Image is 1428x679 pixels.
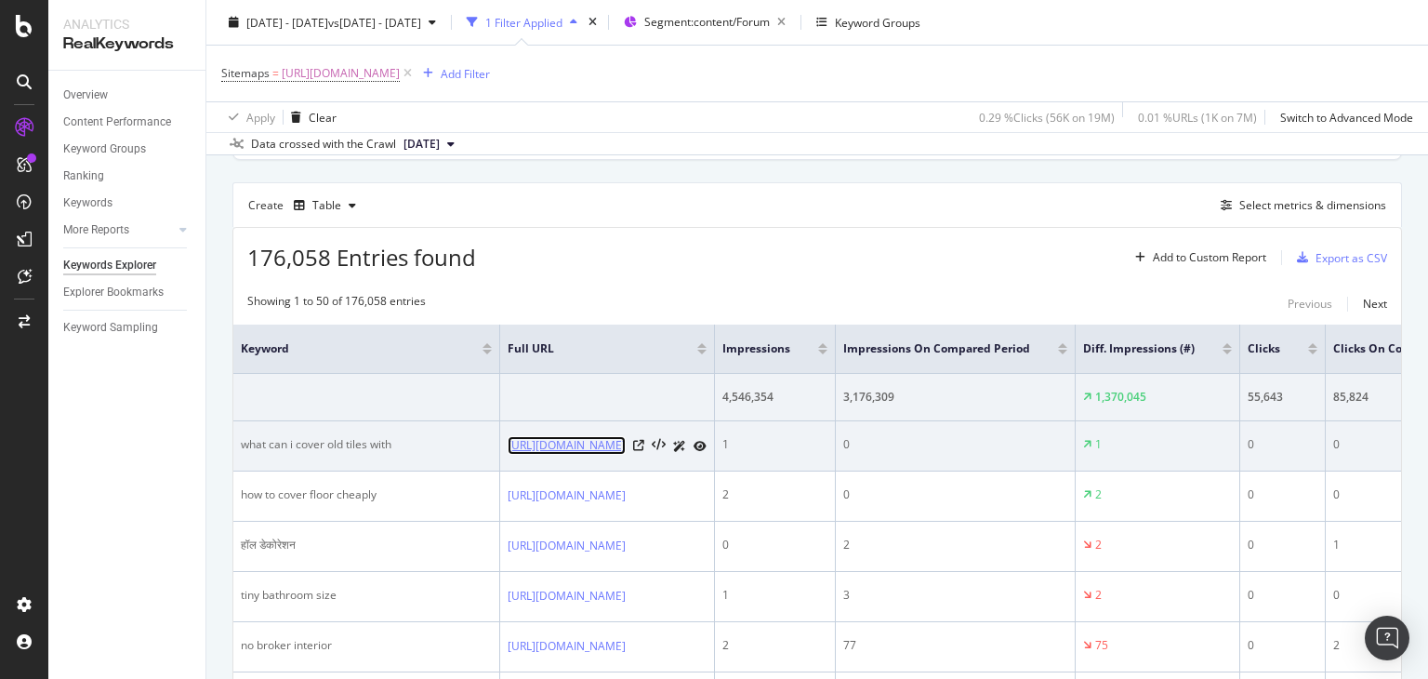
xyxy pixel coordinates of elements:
[1273,102,1413,132] button: Switch to Advanced Mode
[459,7,585,37] button: 1 Filter Applied
[1153,252,1266,263] div: Add to Custom Report
[403,136,440,153] span: 2025 Mar. 3rd
[284,102,337,132] button: Clear
[1128,243,1266,273] button: Add to Custom Report
[508,587,626,606] a: [URL][DOMAIN_NAME]
[241,486,492,503] div: how to cover floor cheaply
[1248,436,1317,453] div: 0
[63,256,156,275] div: Keywords Explorer
[1248,340,1280,357] span: Clicks
[241,587,492,604] div: tiny bathroom size
[1248,486,1317,503] div: 0
[63,193,192,213] a: Keywords
[508,486,626,505] a: [URL][DOMAIN_NAME]
[1138,109,1257,125] div: 0.01 % URLs ( 1K on 7M )
[1095,436,1102,453] div: 1
[1083,340,1195,357] span: Diff. Impressions (#)
[63,15,191,33] div: Analytics
[221,102,275,132] button: Apply
[63,220,174,240] a: More Reports
[251,136,396,153] div: Data crossed with the Crawl
[241,436,492,453] div: what can i cover old tiles with
[246,14,328,30] span: [DATE] - [DATE]
[1363,296,1387,312] div: Next
[616,7,793,37] button: Segment:content/Forum
[63,193,112,213] div: Keywords
[282,60,400,87] span: [URL][DOMAIN_NAME]
[312,200,341,211] div: Table
[843,486,1067,503] div: 0
[652,439,666,452] button: View HTML Source
[722,637,827,654] div: 2
[63,256,192,275] a: Keywords Explorer
[633,440,644,451] a: Visit Online Page
[843,389,1067,406] div: 3,176,309
[247,293,426,315] div: Showing 1 to 50 of 176,058 entries
[1365,616,1409,660] div: Open Intercom Messenger
[1095,486,1102,503] div: 2
[1248,537,1317,553] div: 0
[673,436,686,456] a: AI Url Details
[1095,537,1102,553] div: 2
[843,637,1067,654] div: 77
[272,65,279,81] span: =
[1289,243,1387,273] button: Export as CSV
[63,166,192,186] a: Ranking
[722,389,827,406] div: 4,546,354
[416,62,490,85] button: Add Filter
[1239,197,1386,213] div: Select metrics & dimensions
[722,340,790,357] span: Impressions
[63,113,192,132] a: Content Performance
[644,14,770,30] span: Segment: content/Forum
[1288,293,1332,315] button: Previous
[246,109,275,125] div: Apply
[1288,296,1332,312] div: Previous
[396,133,462,155] button: [DATE]
[241,340,455,357] span: Keyword
[309,109,337,125] div: Clear
[221,65,270,81] span: Sitemaps
[63,318,192,338] a: Keyword Sampling
[63,166,104,186] div: Ranking
[722,436,827,453] div: 1
[694,436,707,456] a: URL Inspection
[1248,637,1317,654] div: 0
[63,318,158,338] div: Keyword Sampling
[809,7,928,37] button: Keyword Groups
[508,436,626,455] a: [URL][DOMAIN_NAME]
[63,140,192,159] a: Keyword Groups
[63,86,108,105] div: Overview
[979,109,1115,125] div: 0.29 % Clicks ( 56K on 19M )
[441,65,490,81] div: Add Filter
[63,33,191,55] div: RealKeywords
[508,537,626,555] a: [URL][DOMAIN_NAME]
[1213,194,1386,217] button: Select metrics & dimensions
[1095,389,1146,406] div: 1,370,045
[722,537,827,553] div: 0
[1248,587,1317,604] div: 0
[508,637,626,656] a: [URL][DOMAIN_NAME]
[63,220,129,240] div: More Reports
[843,587,1067,604] div: 3
[1363,293,1387,315] button: Next
[63,113,171,132] div: Content Performance
[722,587,827,604] div: 1
[508,340,669,357] span: Full URL
[1248,389,1317,406] div: 55,643
[835,14,920,30] div: Keyword Groups
[1095,587,1102,604] div: 2
[63,283,164,302] div: Explorer Bookmarks
[63,86,192,105] a: Overview
[722,486,827,503] div: 2
[63,283,192,302] a: Explorer Bookmarks
[1280,109,1413,125] div: Switch to Advanced Mode
[248,191,364,220] div: Create
[843,340,1030,357] span: Impressions On Compared Period
[843,537,1067,553] div: 2
[63,140,146,159] div: Keyword Groups
[485,14,562,30] div: 1 Filter Applied
[843,436,1067,453] div: 0
[1316,250,1387,266] div: Export as CSV
[585,13,601,32] div: times
[286,191,364,220] button: Table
